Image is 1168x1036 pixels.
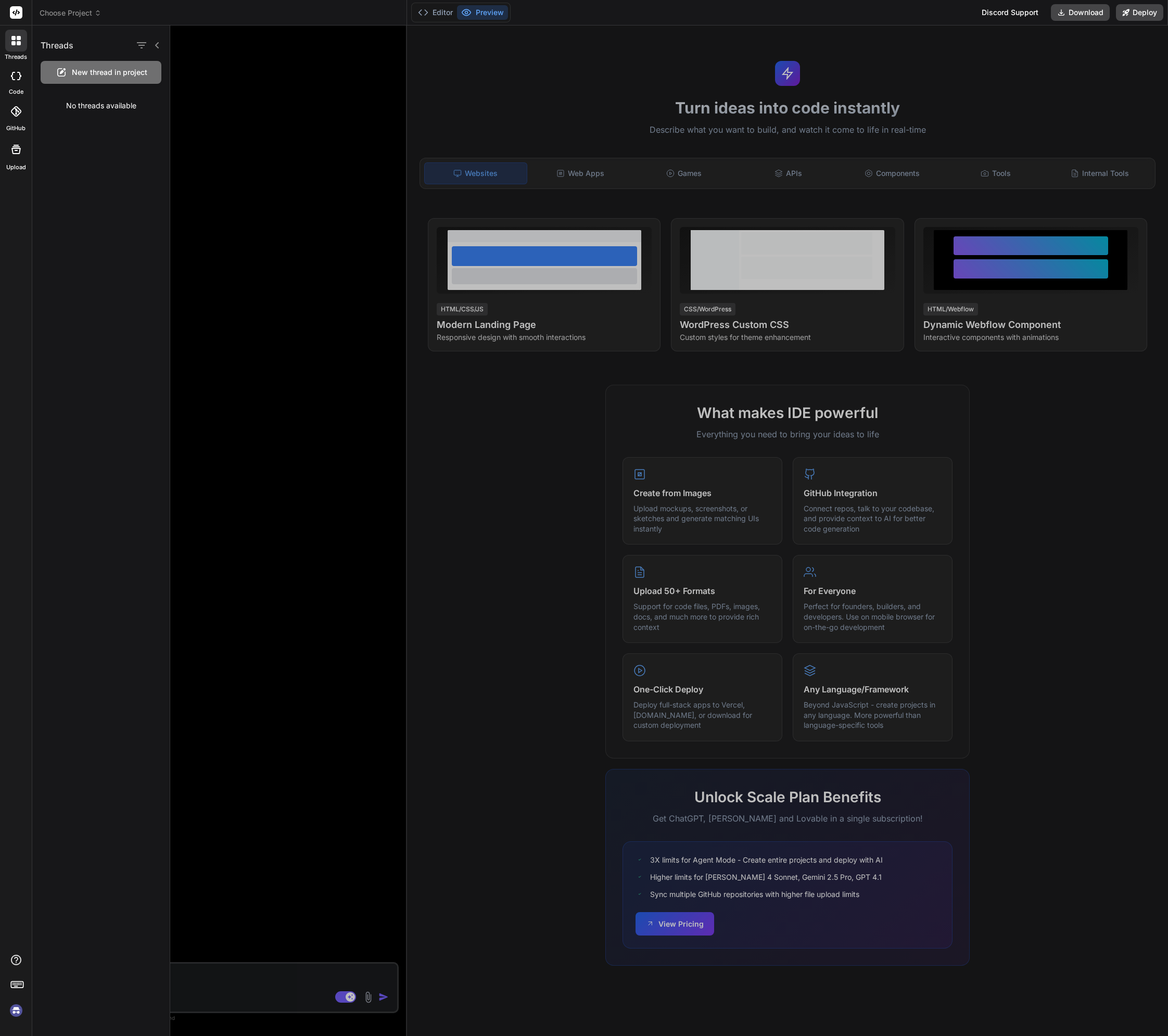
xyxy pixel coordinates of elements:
button: Deploy [1116,4,1163,21]
button: Preview [457,5,508,20]
label: Upload [6,163,26,172]
div: No threads available [32,92,170,119]
span: New thread in project [72,67,147,78]
span: Choose Project [40,8,101,18]
div: Discord Support [975,4,1045,21]
button: Download [1051,4,1110,21]
h1: Threads [41,39,73,52]
img: signin [7,1002,25,1019]
label: GitHub [6,124,26,133]
label: threads [5,53,27,61]
button: Editor [414,5,457,20]
label: code [9,87,23,96]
